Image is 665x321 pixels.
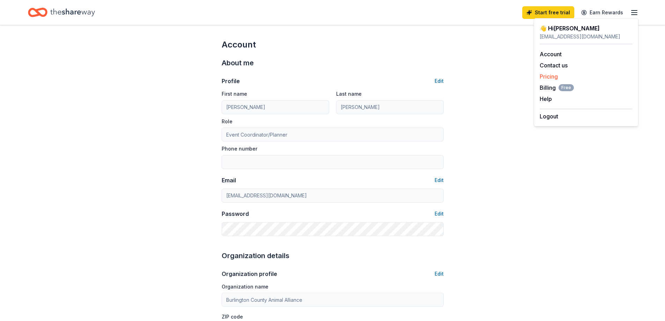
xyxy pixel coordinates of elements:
[222,176,236,184] div: Email
[540,83,574,92] button: BillingFree
[222,90,247,97] label: First name
[435,270,444,278] button: Edit
[222,39,444,50] div: Account
[540,95,552,103] button: Help
[540,61,568,70] button: Contact us
[222,118,232,125] label: Role
[540,73,558,80] a: Pricing
[540,112,558,121] button: Logout
[28,4,95,21] a: Home
[222,270,277,278] div: Organization profile
[540,24,633,32] div: 👋 Hi [PERSON_NAME]
[435,77,444,85] button: Edit
[222,250,444,261] div: Organization details
[522,6,574,19] a: Start free trial
[222,283,268,290] label: Organization name
[222,210,249,218] div: Password
[336,90,362,97] label: Last name
[540,51,562,58] a: Account
[222,145,257,152] label: Phone number
[222,77,240,85] div: Profile
[222,313,243,320] label: ZIP code
[540,32,633,41] div: [EMAIL_ADDRESS][DOMAIN_NAME]
[435,176,444,184] button: Edit
[435,210,444,218] button: Edit
[222,57,444,68] div: About me
[577,6,627,19] a: Earn Rewards
[559,84,574,91] span: Free
[540,83,574,92] span: Billing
